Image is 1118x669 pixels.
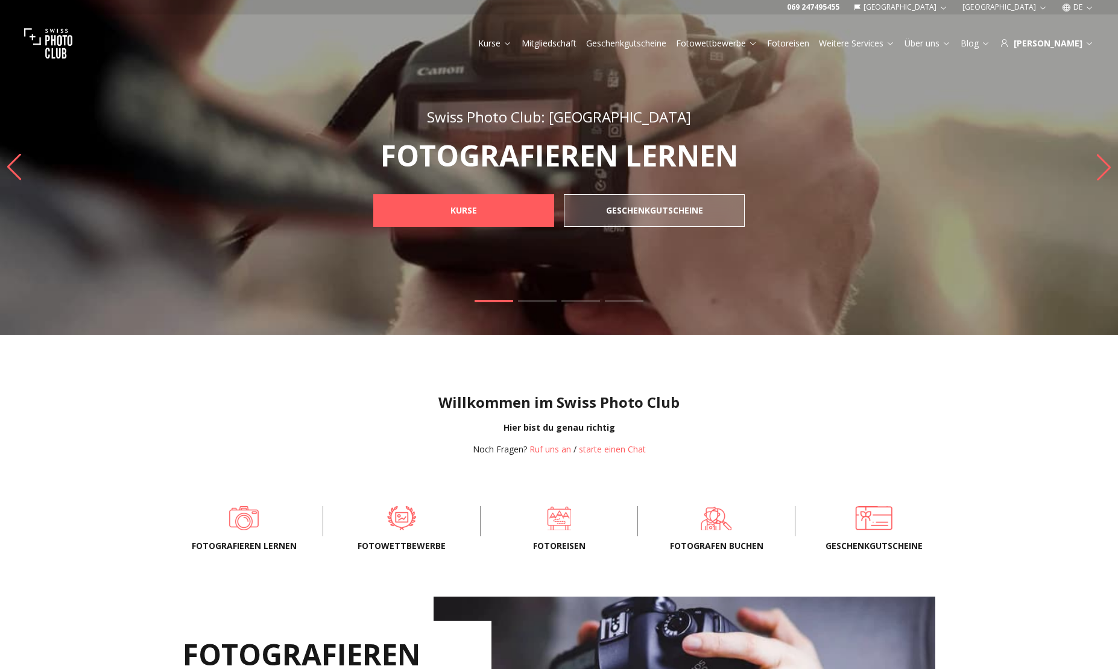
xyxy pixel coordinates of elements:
div: Hier bist du genau richtig [10,422,1108,434]
button: Fotowettbewerbe [671,35,762,52]
b: GESCHENKGUTSCHEINE [606,205,703,217]
span: Fotografieren lernen [185,540,303,552]
a: FOTOGRAFEN BUCHEN [657,506,775,530]
a: Weitere Services [819,37,895,49]
div: / [473,443,646,455]
button: Blog [956,35,995,52]
span: FOTOGRAFEN BUCHEN [657,540,775,552]
a: GESCHENKGUTSCHEINE [564,194,745,227]
p: FOTOGRAFIEREN LERNEN [347,141,771,170]
span: Fotowettbewerbe [343,540,461,552]
span: Geschenkgutscheine [815,540,933,552]
a: Ruf uns an [529,443,571,455]
button: Geschenkgutscheine [581,35,671,52]
h1: Willkommen im Swiss Photo Club [10,393,1108,412]
button: Fotoreisen [762,35,814,52]
a: Über uns [905,37,951,49]
img: Swiss photo club [24,19,72,68]
a: Fotowettbewerbe [343,506,461,530]
a: Fotowettbewerbe [676,37,757,49]
a: Fotoreisen [500,506,618,530]
a: Fotoreisen [767,37,809,49]
a: KURSE [373,194,554,227]
button: Über uns [900,35,956,52]
button: starte einen Chat [579,443,646,455]
span: Noch Fragen? [473,443,527,455]
a: Blog [961,37,990,49]
div: [PERSON_NAME] [1000,37,1094,49]
b: KURSE [450,205,477,217]
a: Kurse [478,37,512,49]
a: Fotografieren lernen [185,506,303,530]
button: Weitere Services [814,35,900,52]
span: Fotoreisen [500,540,618,552]
button: Mitgliedschaft [517,35,581,52]
span: Swiss Photo Club: [GEOGRAPHIC_DATA] [427,107,691,127]
button: Kurse [473,35,517,52]
a: 069 247495455 [787,2,839,12]
a: Mitgliedschaft [522,37,576,49]
a: Geschenkgutscheine [815,506,933,530]
a: Geschenkgutscheine [586,37,666,49]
